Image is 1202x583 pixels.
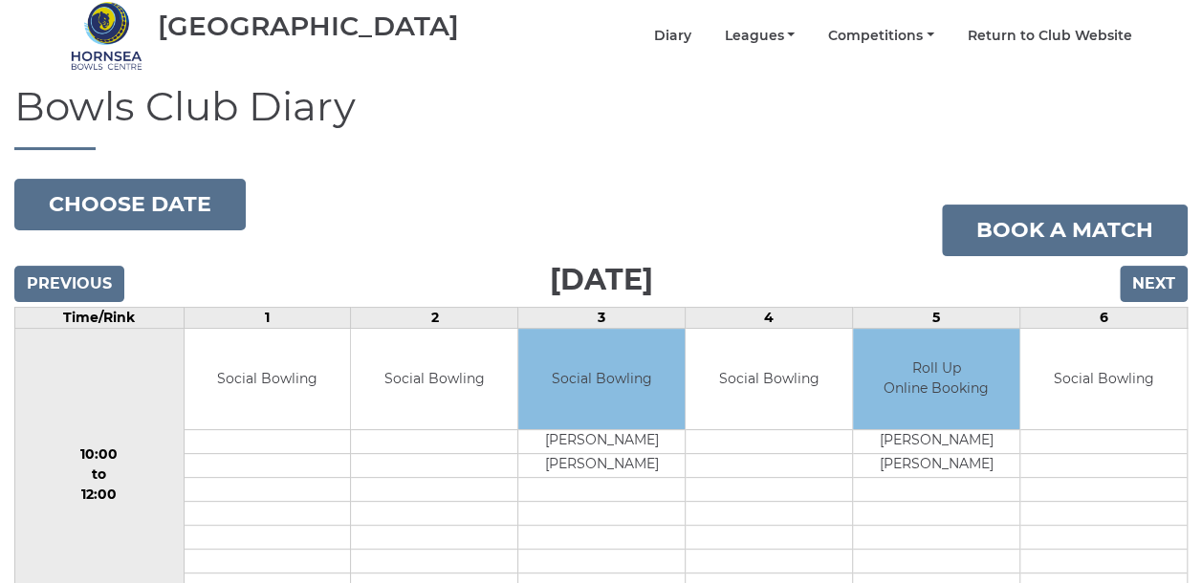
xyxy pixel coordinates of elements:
[853,308,1020,329] td: 5
[518,329,685,429] td: Social Bowling
[14,266,124,302] input: Previous
[1020,308,1188,329] td: 6
[1120,266,1188,302] input: Next
[518,308,686,329] td: 3
[853,453,1019,477] td: [PERSON_NAME]
[686,329,852,429] td: Social Bowling
[853,329,1019,429] td: Roll Up Online Booking
[14,84,1188,150] h1: Bowls Club Diary
[184,308,351,329] td: 1
[942,205,1188,256] a: Book a match
[653,27,690,45] a: Diary
[686,308,853,329] td: 4
[14,179,246,230] button: Choose date
[724,27,795,45] a: Leagues
[968,27,1132,45] a: Return to Club Website
[853,429,1019,453] td: [PERSON_NAME]
[351,329,517,429] td: Social Bowling
[185,329,351,429] td: Social Bowling
[1020,329,1187,429] td: Social Bowling
[15,308,185,329] td: Time/Rink
[518,429,685,453] td: [PERSON_NAME]
[158,11,459,41] div: [GEOGRAPHIC_DATA]
[518,453,685,477] td: [PERSON_NAME]
[351,308,518,329] td: 2
[828,27,934,45] a: Competitions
